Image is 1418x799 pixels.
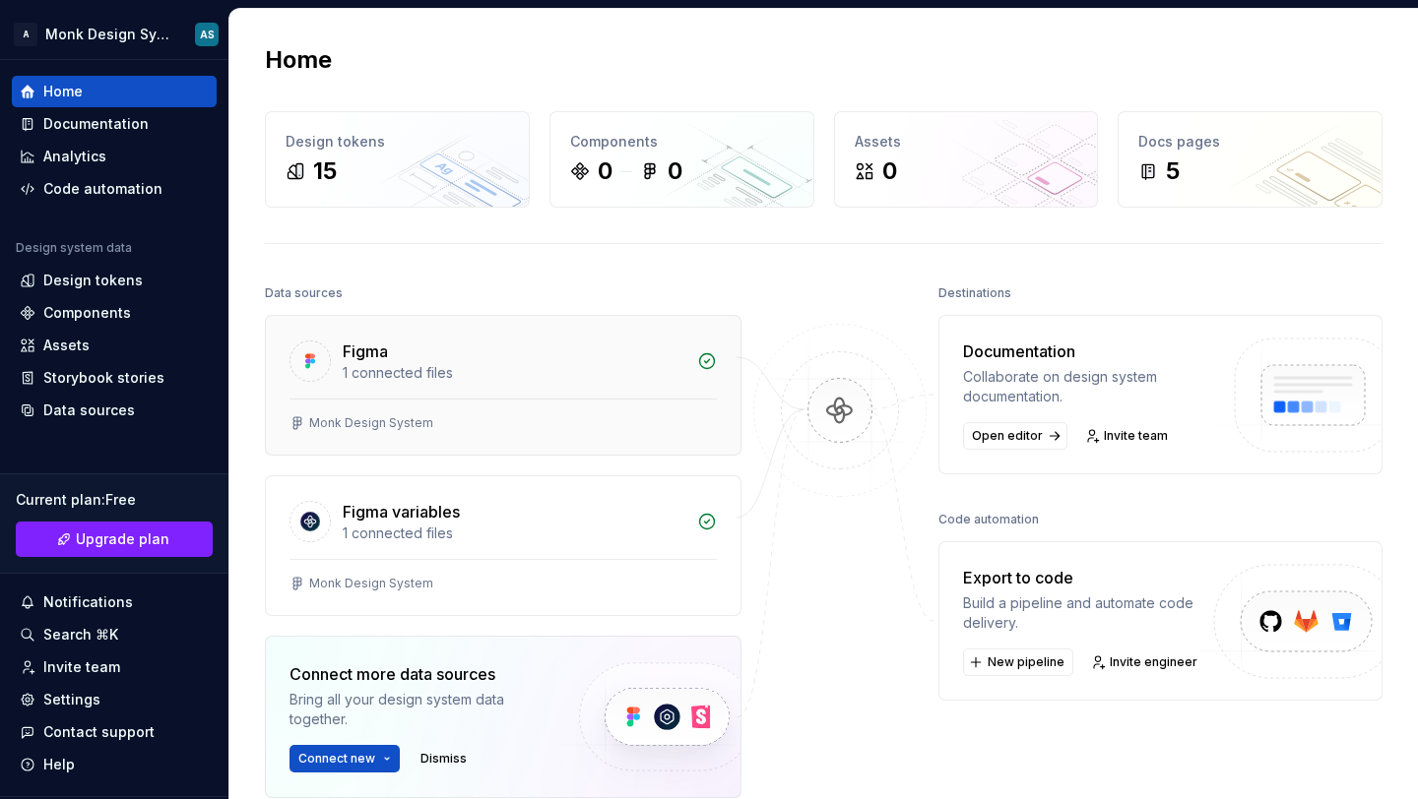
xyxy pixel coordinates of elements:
a: Open editor [963,422,1067,450]
button: Contact support [12,716,217,748]
a: Figma1 connected filesMonk Design System [265,315,741,456]
a: Design tokens15 [265,111,530,208]
a: Invite team [12,651,217,683]
button: New pipeline [963,648,1073,676]
div: Home [43,82,83,101]
a: Documentation [12,108,217,140]
a: Code automation [12,173,217,205]
div: Contact support [43,722,155,742]
div: Current plan : Free [16,490,213,510]
div: Design tokens [286,132,509,152]
div: Help [43,755,75,774]
div: Design tokens [43,271,143,290]
div: Storybook stories [43,368,164,388]
div: Search ⌘K [43,625,118,645]
div: 5 [1166,155,1180,187]
div: 15 [313,155,337,187]
a: Components00 [549,111,814,208]
div: Analytics [43,147,106,166]
div: Invite team [43,657,120,677]
div: Assets [855,132,1078,152]
div: A [14,23,37,46]
span: Open editor [972,428,1043,444]
div: Figma [343,339,388,363]
div: Connect more data sources [290,662,546,686]
a: Invite team [1079,422,1177,450]
a: Design tokens [12,265,217,296]
div: Assets [43,336,90,355]
span: Invite engineer [1110,654,1197,670]
a: Upgrade plan [16,522,213,557]
h2: Home [265,44,332,76]
a: Storybook stories [12,362,217,394]
div: Destinations [938,279,1011,307]
a: Settings [12,684,217,715]
div: Documentation [963,339,1212,363]
div: Monk Design System [309,415,433,431]
button: Help [12,749,217,780]
div: Code automation [938,506,1039,533]
span: Invite team [1104,428,1168,444]
div: Design system data [16,240,132,256]
span: Dismiss [420,751,467,767]
a: Components [12,297,217,329]
a: Assets [12,330,217,361]
a: Assets0 [834,111,1099,208]
div: Documentation [43,114,149,134]
div: 0 [598,155,612,187]
div: Components [570,132,794,152]
span: Connect new [298,751,375,767]
div: AS [200,27,215,42]
span: New pipeline [988,654,1064,670]
div: Export to code [963,566,1212,589]
button: Dismiss [412,745,476,772]
div: Bring all your design system data together. [290,690,546,729]
div: Monk Design System [45,25,171,44]
div: Collaborate on design system documentation. [963,367,1212,406]
div: Settings [43,690,100,709]
button: AMonk Design SystemAS [4,13,225,55]
div: Docs pages [1138,132,1362,152]
div: Code automation [43,179,162,199]
button: Search ⌘K [12,619,217,650]
div: 1 connected files [343,523,685,543]
a: Data sources [12,395,217,426]
div: Notifications [43,592,133,612]
div: Data sources [43,400,135,420]
a: Analytics [12,141,217,172]
div: 0 [882,155,897,187]
div: Build a pipeline and automate code delivery. [963,593,1212,633]
div: 0 [668,155,682,187]
a: Figma variables1 connected filesMonk Design System [265,475,741,616]
div: 1 connected files [343,363,685,383]
div: Data sources [265,279,343,307]
div: Components [43,303,131,323]
a: Home [12,76,217,107]
a: Docs pages5 [1118,111,1383,208]
button: Notifications [12,586,217,618]
div: Figma variables [343,500,460,523]
button: Connect new [290,745,400,772]
a: Invite engineer [1085,648,1206,676]
div: Monk Design System [309,576,433,591]
span: Upgrade plan [76,529,169,549]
